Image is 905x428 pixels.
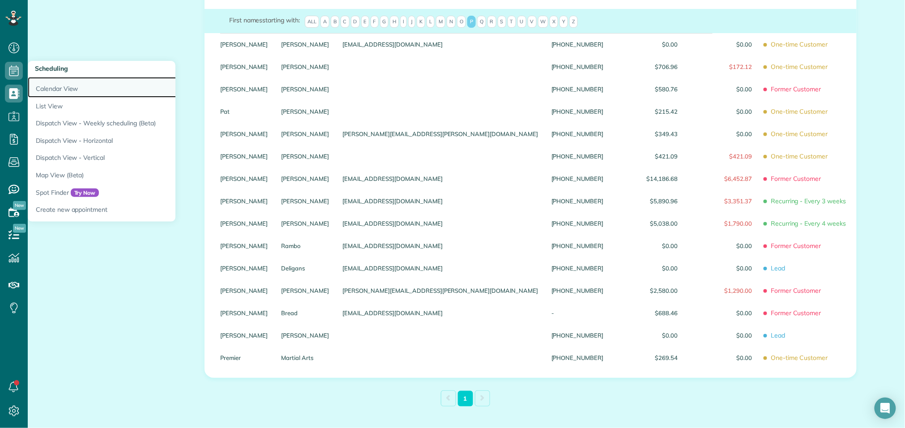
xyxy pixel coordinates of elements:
[220,41,268,47] a: [PERSON_NAME]
[220,220,268,227] a: [PERSON_NAME]
[765,350,850,366] span: One-time Customer
[617,86,678,92] span: $580.76
[220,175,268,182] a: [PERSON_NAME]
[282,198,329,204] a: [PERSON_NAME]
[765,328,850,343] span: Lead
[691,265,752,271] span: $0.00
[765,59,850,75] span: One-time Customer
[282,108,329,115] a: [PERSON_NAME]
[336,212,545,235] div: [EMAIL_ADDRESS][DOMAIN_NAME]
[336,167,545,190] div: [EMAIL_ADDRESS][DOMAIN_NAME]
[545,145,610,167] div: [PHONE_NUMBER]
[320,16,329,28] span: A
[28,149,252,167] a: Dispatch View - Vertical
[220,108,268,115] a: Pat
[545,279,610,302] div: [PHONE_NUMBER]
[447,16,456,28] span: N
[282,41,329,47] a: [PERSON_NAME]
[691,175,752,182] span: $6,452.87
[617,355,678,361] span: $269.54
[545,324,610,347] div: [PHONE_NUMBER]
[282,287,329,294] a: [PERSON_NAME]
[220,198,268,204] a: [PERSON_NAME]
[487,16,496,28] span: R
[691,355,752,361] span: $0.00
[220,332,268,338] a: [PERSON_NAME]
[35,64,68,73] span: Scheduling
[28,132,252,150] a: Dispatch View - Horizontal
[617,108,678,115] span: $215.42
[371,16,379,28] span: F
[220,287,268,294] a: [PERSON_NAME]
[220,310,268,316] a: [PERSON_NAME]
[765,238,850,254] span: Former Customer
[436,16,445,28] span: M
[765,261,850,276] span: Lead
[220,243,268,249] a: [PERSON_NAME]
[545,235,610,257] div: [PHONE_NUMBER]
[498,16,506,28] span: S
[220,153,268,159] a: [PERSON_NAME]
[545,190,610,212] div: [PHONE_NUMBER]
[617,220,678,227] span: $5,038.00
[390,16,399,28] span: H
[545,123,610,145] div: [PHONE_NUMBER]
[545,347,610,369] div: [PHONE_NUMBER]
[691,243,752,249] span: $0.00
[282,355,329,361] a: Martial Arts
[545,212,610,235] div: [PHONE_NUMBER]
[28,98,252,115] a: List View
[427,16,435,28] span: L
[765,126,850,142] span: One-time Customer
[691,220,752,227] span: $1,790.00
[538,16,549,28] span: W
[765,149,850,164] span: One-time Customer
[765,37,850,52] span: One-time Customer
[336,33,545,56] div: [EMAIL_ADDRESS][DOMAIN_NAME]
[617,332,678,338] span: $0.00
[765,216,850,231] span: Recurring - Every 4 weeks
[765,104,850,120] span: One-time Customer
[875,398,896,419] div: Open Intercom Messenger
[691,332,752,338] span: $0.00
[617,41,678,47] span: $0.00
[282,64,329,70] a: [PERSON_NAME]
[229,16,300,25] label: starting with:
[617,287,678,294] span: $2,580.00
[691,64,752,70] span: $172.12
[282,86,329,92] a: [PERSON_NAME]
[13,201,26,210] span: New
[545,100,610,123] div: [PHONE_NUMBER]
[550,16,558,28] span: X
[331,16,339,28] span: B
[765,81,850,97] span: Former Customer
[691,287,752,294] span: $1,290.00
[457,16,466,28] span: O
[282,265,329,271] a: Deligans
[341,16,350,28] span: C
[559,16,568,28] span: Y
[617,153,678,159] span: $421.09
[220,265,268,271] a: [PERSON_NAME]
[408,16,415,28] span: J
[305,16,319,28] span: All
[545,167,610,190] div: [PHONE_NUMBER]
[458,391,473,407] a: 1
[400,16,407,28] span: I
[617,131,678,137] span: $349.43
[691,198,752,204] span: $3,351.37
[528,16,537,28] span: V
[691,41,752,47] span: $0.00
[282,243,329,249] a: Rambo
[336,190,545,212] div: [EMAIL_ADDRESS][DOMAIN_NAME]
[220,64,268,70] a: [PERSON_NAME]
[229,16,263,24] span: First names
[545,257,610,279] div: [PHONE_NUMBER]
[765,193,850,209] span: Recurring - Every 3 weeks
[336,257,545,279] div: [EMAIL_ADDRESS][DOMAIN_NAME]
[691,108,752,115] span: $0.00
[691,153,752,159] span: $421.09
[220,86,268,92] a: [PERSON_NAME]
[617,64,678,70] span: $706.96
[477,16,486,28] span: Q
